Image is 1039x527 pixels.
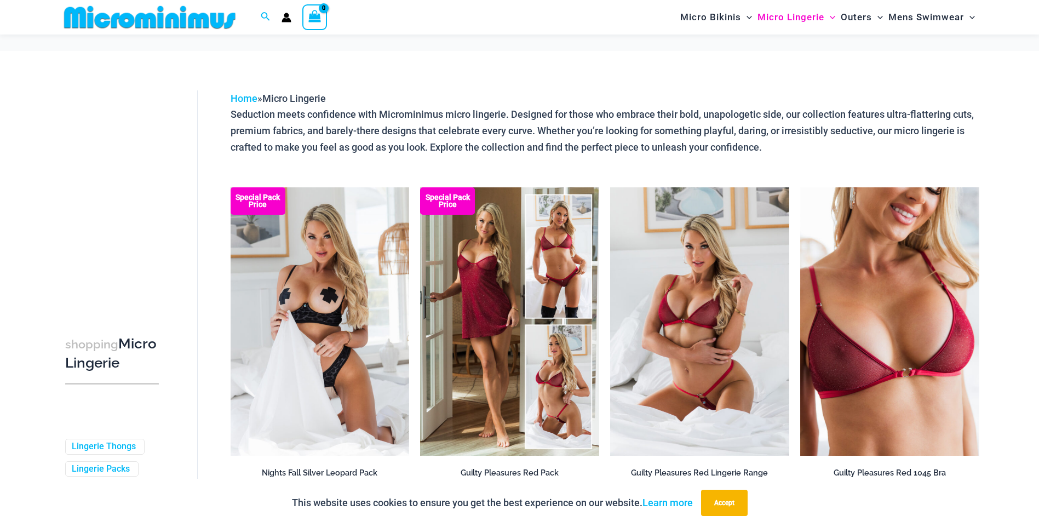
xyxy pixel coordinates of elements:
[65,82,164,301] iframe: TrustedSite Certified
[420,194,475,208] b: Special Pack Price
[886,3,978,31] a: Mens SwimwearMenu ToggleMenu Toggle
[302,4,328,30] a: View Shopping Cart, empty
[610,468,789,478] h2: Guilty Pleasures Red Lingerie Range
[676,2,980,33] nav: Site Navigation
[610,468,789,482] a: Guilty Pleasures Red Lingerie Range
[872,3,883,31] span: Menu Toggle
[231,106,979,155] p: Seduction meets confidence with Microminimus micro lingerie. Designed for those who embrace their...
[231,93,257,104] a: Home
[701,490,748,516] button: Accept
[231,187,410,456] a: Nights Fall Silver Leopard 1036 Bra 6046 Thong 09v2 Nights Fall Silver Leopard 1036 Bra 6046 Thon...
[610,187,789,456] img: Guilty Pleasures Red 1045 Bra 689 Micro 05
[800,468,979,482] a: Guilty Pleasures Red 1045 Bra
[292,495,693,511] p: This website uses cookies to ensure you get the best experience on our website.
[741,3,752,31] span: Menu Toggle
[757,3,824,31] span: Micro Lingerie
[231,187,410,456] img: Nights Fall Silver Leopard 1036 Bra 6046 Thong 09v2
[420,468,599,478] h2: Guilty Pleasures Red Pack
[838,3,886,31] a: OutersMenu ToggleMenu Toggle
[610,187,789,456] a: Guilty Pleasures Red 1045 Bra 689 Micro 05Guilty Pleasures Red 1045 Bra 689 Micro 06Guilty Pleasu...
[800,187,979,456] img: Guilty Pleasures Red 1045 Bra 01
[65,335,159,373] h3: Micro Lingerie
[72,463,130,475] a: Lingerie Packs
[231,93,326,104] span: »
[231,194,285,208] b: Special Pack Price
[420,187,599,456] img: Guilty Pleasures Red Collection Pack F
[964,3,975,31] span: Menu Toggle
[231,468,410,482] a: Nights Fall Silver Leopard Pack
[680,3,741,31] span: Micro Bikinis
[60,5,240,30] img: MM SHOP LOGO FLAT
[888,3,964,31] span: Mens Swimwear
[800,468,979,478] h2: Guilty Pleasures Red 1045 Bra
[678,3,755,31] a: Micro BikinisMenu ToggleMenu Toggle
[282,13,291,22] a: Account icon link
[755,3,838,31] a: Micro LingerieMenu ToggleMenu Toggle
[824,3,835,31] span: Menu Toggle
[262,93,326,104] span: Micro Lingerie
[65,337,118,351] span: shopping
[800,187,979,456] a: Guilty Pleasures Red 1045 Bra 01Guilty Pleasures Red 1045 Bra 02Guilty Pleasures Red 1045 Bra 02
[841,3,872,31] span: Outers
[231,468,410,478] h2: Nights Fall Silver Leopard Pack
[261,10,271,24] a: Search icon link
[72,441,136,452] a: Lingerie Thongs
[642,497,693,508] a: Learn more
[420,187,599,456] a: Guilty Pleasures Red Collection Pack F Guilty Pleasures Red Collection Pack BGuilty Pleasures Red...
[420,468,599,482] a: Guilty Pleasures Red Pack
